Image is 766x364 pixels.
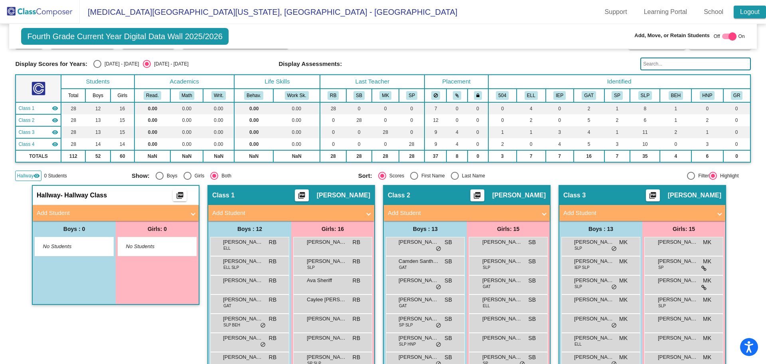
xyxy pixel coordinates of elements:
[446,126,468,138] td: 4
[496,91,509,100] button: 504
[372,138,399,150] td: 0
[668,191,721,199] span: [PERSON_NAME]
[604,126,630,138] td: 1
[372,150,399,162] td: 28
[33,221,116,237] div: Boys : 0
[399,276,438,284] span: [PERSON_NAME]
[346,150,372,162] td: 28
[295,189,309,201] button: Print Students Details
[546,150,574,162] td: 7
[488,102,517,114] td: 0
[372,114,399,126] td: 0
[691,138,723,150] td: 3
[234,150,273,162] td: NaN
[468,89,488,102] th: Keep with teacher
[52,129,58,135] mat-icon: visibility
[203,138,234,150] td: 0.00
[18,105,34,112] span: Class 1
[517,89,546,102] th: English Language Learner
[488,150,517,162] td: 3
[223,257,263,265] span: [PERSON_NAME]
[320,89,346,102] th: Ren Bautista
[170,150,203,162] td: NaN
[144,91,161,100] button: Read.
[372,89,399,102] th: melissa kaiser
[546,126,574,138] td: 3
[574,296,614,304] span: [PERSON_NAME]
[61,126,85,138] td: 28
[372,126,399,138] td: 28
[61,191,107,199] span: - Hallway Class
[234,138,273,150] td: 0.00
[642,221,725,237] div: Girls: 15
[446,138,468,150] td: 4
[658,296,698,304] span: [PERSON_NAME]
[604,150,630,162] td: 7
[111,150,134,162] td: 60
[424,75,488,89] th: Placement
[111,126,134,138] td: 15
[528,276,536,285] span: SB
[44,172,67,179] span: 0 Students
[85,126,111,138] td: 13
[164,172,178,179] div: Boys
[563,191,586,199] span: Class 3
[85,89,111,102] th: Boys
[111,114,134,126] td: 15
[358,172,372,179] span: Sort:
[203,126,234,138] td: 0.00
[85,150,111,162] td: 52
[598,6,634,18] a: Support
[424,150,446,162] td: 37
[191,172,205,179] div: Girls
[273,138,320,150] td: 0.00
[134,75,235,89] th: Academics
[291,221,374,237] div: Girls: 16
[528,257,536,266] span: SB
[459,172,485,179] div: Last Name
[15,60,87,68] span: Display Scores for Years:
[52,141,58,147] mat-icon: visibility
[111,138,134,150] td: 14
[619,238,628,247] span: MK
[116,221,199,237] div: Girls: 0
[353,257,360,266] span: RB
[468,114,488,126] td: 0
[630,102,660,114] td: 8
[346,89,372,102] th: Saundra Broberg
[61,75,134,89] th: Students
[16,138,61,150] td: Stacy Perry - No Class Name
[269,296,276,304] span: RB
[399,265,407,271] span: GAT
[317,191,370,199] span: [PERSON_NAME]
[446,114,468,126] td: 0
[279,60,342,68] span: Display Assessments:
[85,138,111,150] td: 14
[691,114,723,126] td: 2
[353,238,360,247] span: RB
[444,296,452,304] span: SB
[695,172,709,179] div: Filter
[574,102,604,114] td: 2
[638,6,694,18] a: Learning Portal
[517,150,546,162] td: 7
[717,172,739,179] div: Highlight
[223,303,231,309] span: GAT
[320,102,346,114] td: 28
[346,114,372,126] td: 28
[388,191,410,199] span: Class 2
[660,126,691,138] td: 2
[488,126,517,138] td: 1
[703,296,711,304] span: MK
[574,284,582,290] span: SLP
[273,114,320,126] td: 0.00
[634,32,710,40] span: Add, Move, or Retain Students
[80,6,457,18] span: [MEDICAL_DATA][GEOGRAPHIC_DATA][US_STATE], [GEOGRAPHIC_DATA] - [GEOGRAPHIC_DATA]
[467,221,550,237] div: Girls: 15
[399,296,438,304] span: [PERSON_NAME]
[553,91,566,100] button: IEP
[574,238,614,246] span: [PERSON_NAME]
[234,126,273,138] td: 0.00
[723,138,750,150] td: 0
[320,150,346,162] td: 28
